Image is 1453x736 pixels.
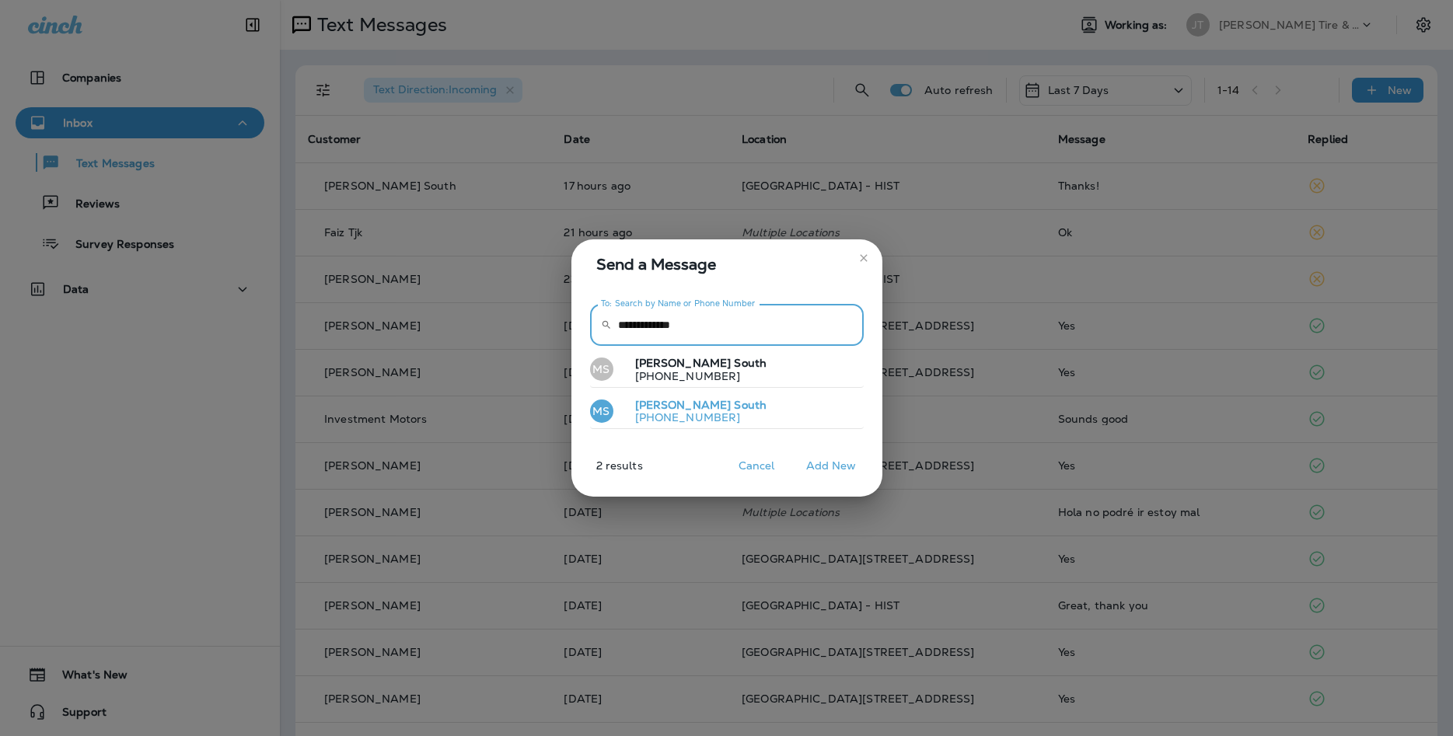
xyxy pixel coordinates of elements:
[635,398,732,412] span: [PERSON_NAME]
[590,358,613,381] div: MS
[590,394,864,430] button: MS[PERSON_NAME] South[PHONE_NUMBER]
[728,454,786,478] button: Cancel
[851,246,876,270] button: close
[734,356,767,370] span: South
[565,459,643,484] p: 2 results
[798,454,864,478] button: Add New
[734,398,767,412] span: South
[601,298,756,309] label: To: Search by Name or Phone Number
[596,252,864,277] span: Send a Message
[590,399,613,423] div: MS
[623,411,767,424] p: [PHONE_NUMBER]
[635,356,732,370] span: [PERSON_NAME]
[623,370,767,382] p: [PHONE_NUMBER]
[590,352,864,388] button: MS[PERSON_NAME] South[PHONE_NUMBER]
